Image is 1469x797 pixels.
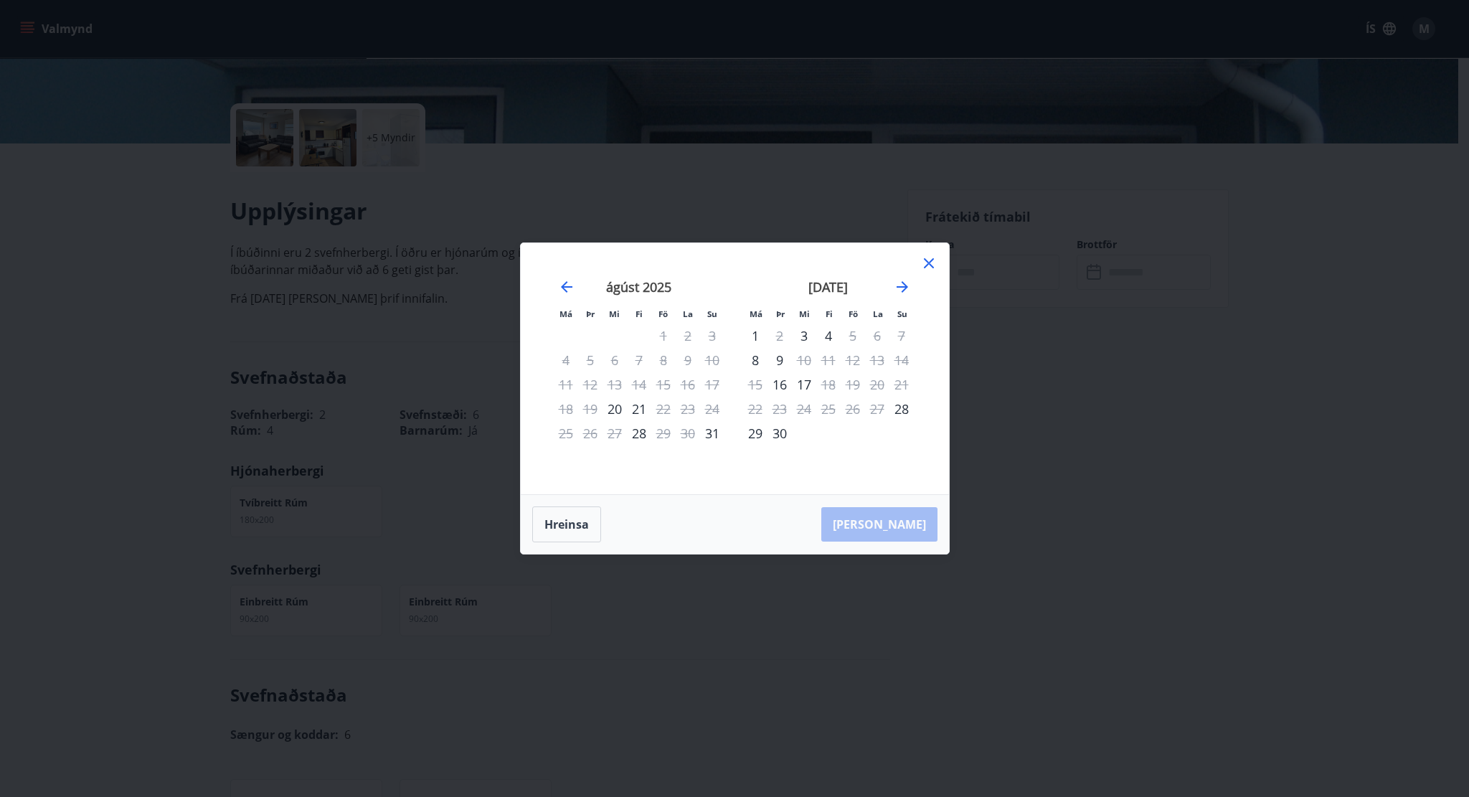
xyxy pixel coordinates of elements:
div: 29 [743,421,767,445]
td: Not available. sunnudagur, 17. ágúst 2025 [700,372,724,397]
td: Not available. miðvikudagur, 27. ágúst 2025 [603,421,627,445]
div: 21 [627,397,651,421]
div: 4 [816,324,841,348]
small: Fi [826,308,833,319]
div: Aðeins útritun í boði [816,372,841,397]
td: Not available. þriðjudagur, 26. ágúst 2025 [578,421,603,445]
td: Not available. miðvikudagur, 10. september 2025 [792,348,816,372]
td: Not available. miðvikudagur, 6. ágúst 2025 [603,348,627,372]
td: Not available. þriðjudagur, 23. september 2025 [767,397,792,421]
td: Choose sunnudagur, 28. september 2025 as your check-in date. It’s available. [889,397,914,421]
div: 1 [743,324,767,348]
td: Not available. laugardagur, 23. ágúst 2025 [676,397,700,421]
td: Not available. föstudagur, 12. september 2025 [841,348,865,372]
td: Not available. sunnudagur, 7. september 2025 [889,324,914,348]
small: La [873,308,883,319]
td: Not available. föstudagur, 26. september 2025 [841,397,865,421]
td: Not available. föstudagur, 15. ágúst 2025 [651,372,676,397]
td: Not available. þriðjudagur, 12. ágúst 2025 [578,372,603,397]
td: Choose mánudagur, 1. september 2025 as your check-in date. It’s available. [743,324,767,348]
td: Not available. fimmtudagur, 7. ágúst 2025 [627,348,651,372]
div: Aðeins innritun í boði [700,421,724,445]
td: Not available. fimmtudagur, 14. ágúst 2025 [627,372,651,397]
small: Fö [658,308,668,319]
strong: ágúst 2025 [606,278,671,296]
td: Not available. laugardagur, 9. ágúst 2025 [676,348,700,372]
td: Choose fimmtudagur, 4. september 2025 as your check-in date. It’s available. [816,324,841,348]
small: Þr [586,308,595,319]
small: Má [559,308,572,319]
td: Not available. mánudagur, 18. ágúst 2025 [554,397,578,421]
small: Mi [799,308,810,319]
td: Not available. fimmtudagur, 25. september 2025 [816,397,841,421]
td: Not available. laugardagur, 30. ágúst 2025 [676,421,700,445]
td: Choose miðvikudagur, 20. ágúst 2025 as your check-in date. It’s available. [603,397,627,421]
td: Not available. föstudagur, 8. ágúst 2025 [651,348,676,372]
td: Not available. mánudagur, 11. ágúst 2025 [554,372,578,397]
td: Not available. mánudagur, 22. september 2025 [743,397,767,421]
td: Not available. laugardagur, 16. ágúst 2025 [676,372,700,397]
td: Not available. mánudagur, 25. ágúst 2025 [554,421,578,445]
td: Choose fimmtudagur, 21. ágúst 2025 as your check-in date. It’s available. [627,397,651,421]
div: Aðeins útritun í boði [792,348,816,372]
td: Not available. föstudagur, 19. september 2025 [841,372,865,397]
div: Calendar [538,260,932,477]
strong: [DATE] [808,278,848,296]
td: Not available. þriðjudagur, 5. ágúst 2025 [578,348,603,372]
button: Hreinsa [532,506,601,542]
td: Not available. sunnudagur, 14. september 2025 [889,348,914,372]
td: Choose fimmtudagur, 28. ágúst 2025 as your check-in date. It’s available. [627,421,651,445]
div: Aðeins innritun í boði [627,421,651,445]
div: Aðeins innritun í boði [889,397,914,421]
div: Aðeins útritun í boði [841,324,865,348]
td: Not available. sunnudagur, 21. september 2025 [889,372,914,397]
td: Not available. föstudagur, 22. ágúst 2025 [651,397,676,421]
small: Su [707,308,717,319]
td: Not available. laugardagur, 13. september 2025 [865,348,889,372]
td: Not available. laugardagur, 2. ágúst 2025 [676,324,700,348]
td: Choose miðvikudagur, 17. september 2025 as your check-in date. It’s available. [792,372,816,397]
td: Choose þriðjudagur, 16. september 2025 as your check-in date. It’s available. [767,372,792,397]
td: Choose mánudagur, 29. september 2025 as your check-in date. It’s available. [743,421,767,445]
td: Not available. föstudagur, 1. ágúst 2025 [651,324,676,348]
div: Aðeins útritun í boði [767,324,792,348]
small: La [683,308,693,319]
div: 17 [792,372,816,397]
div: Aðeins innritun í boði [792,324,816,348]
div: 30 [767,421,792,445]
td: Choose þriðjudagur, 9. september 2025 as your check-in date. It’s available. [767,348,792,372]
small: Fi [636,308,643,319]
td: Not available. þriðjudagur, 2. september 2025 [767,324,792,348]
td: Not available. þriðjudagur, 19. ágúst 2025 [578,397,603,421]
small: Fö [849,308,858,319]
td: Choose mánudagur, 8. september 2025 as your check-in date. It’s available. [743,348,767,372]
small: Su [897,308,907,319]
td: Not available. föstudagur, 5. september 2025 [841,324,865,348]
td: Not available. laugardagur, 6. september 2025 [865,324,889,348]
div: 9 [767,348,792,372]
td: Not available. fimmtudagur, 11. september 2025 [816,348,841,372]
td: Not available. mánudagur, 15. september 2025 [743,372,767,397]
td: Not available. föstudagur, 29. ágúst 2025 [651,421,676,445]
div: Move forward to switch to the next month. [894,278,911,296]
small: Mi [609,308,620,319]
td: Not available. laugardagur, 20. september 2025 [865,372,889,397]
div: Aðeins útritun í boði [651,397,676,421]
td: Not available. mánudagur, 4. ágúst 2025 [554,348,578,372]
td: Not available. sunnudagur, 10. ágúst 2025 [700,348,724,372]
td: Not available. laugardagur, 27. september 2025 [865,397,889,421]
td: Choose þriðjudagur, 30. september 2025 as your check-in date. It’s available. [767,421,792,445]
td: Choose sunnudagur, 31. ágúst 2025 as your check-in date. It’s available. [700,421,724,445]
td: Not available. miðvikudagur, 13. ágúst 2025 [603,372,627,397]
td: Not available. sunnudagur, 24. ágúst 2025 [700,397,724,421]
td: Not available. sunnudagur, 3. ágúst 2025 [700,324,724,348]
div: Aðeins útritun í boði [651,421,676,445]
small: Má [750,308,762,319]
div: Aðeins innritun í boði [603,397,627,421]
td: Choose miðvikudagur, 3. september 2025 as your check-in date. It’s available. [792,324,816,348]
small: Þr [776,308,785,319]
td: Not available. miðvikudagur, 24. september 2025 [792,397,816,421]
td: Not available. fimmtudagur, 18. september 2025 [816,372,841,397]
div: Aðeins innritun í boði [743,348,767,372]
div: Move backward to switch to the previous month. [558,278,575,296]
